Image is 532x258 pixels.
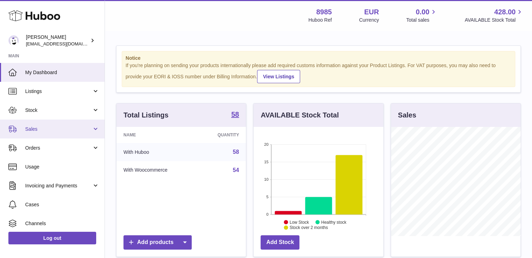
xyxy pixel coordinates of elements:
a: 428.00 AVAILABLE Stock Total [464,7,524,23]
a: 54 [233,167,239,173]
span: Stock [25,107,92,114]
th: Quantity [197,127,246,143]
a: 58 [233,149,239,155]
h3: AVAILABLE Stock Total [261,110,339,120]
div: If you're planning on sending your products internationally please add required customs informati... [126,62,511,83]
span: My Dashboard [25,69,99,76]
a: Add products [123,235,192,250]
span: Cases [25,201,99,208]
span: 428.00 [494,7,516,17]
a: 58 [231,111,239,119]
text: Stock over 2 months [290,225,328,230]
td: With Woocommerce [116,161,197,179]
span: Listings [25,88,92,95]
div: Currency [359,17,379,23]
a: 0.00 Total sales [406,7,437,23]
span: AVAILABLE Stock Total [464,17,524,23]
text: Healthy stock [321,220,347,224]
span: [EMAIL_ADDRESS][DOMAIN_NAME] [26,41,103,46]
span: Usage [25,164,99,170]
text: 5 [267,195,269,199]
td: With Huboo [116,143,197,161]
text: 10 [264,177,269,181]
text: Low Stock [290,220,309,224]
th: Name [116,127,197,143]
span: Invoicing and Payments [25,182,92,189]
strong: 8985 [316,7,332,17]
span: Total sales [406,17,437,23]
h3: Total Listings [123,110,169,120]
strong: Notice [126,55,511,62]
div: [PERSON_NAME] [26,34,89,47]
img: info@dehaanlifestyle.nl [8,35,19,46]
div: Huboo Ref [308,17,332,23]
text: 15 [264,160,269,164]
strong: EUR [364,7,379,17]
span: 0.00 [416,7,430,17]
strong: 58 [231,111,239,118]
text: 20 [264,142,269,146]
text: 0 [267,212,269,216]
a: Log out [8,232,96,244]
a: Add Stock [261,235,299,250]
h3: Sales [398,110,416,120]
span: Sales [25,126,92,132]
span: Channels [25,220,99,227]
a: View Listings [257,70,300,83]
span: Orders [25,145,92,151]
